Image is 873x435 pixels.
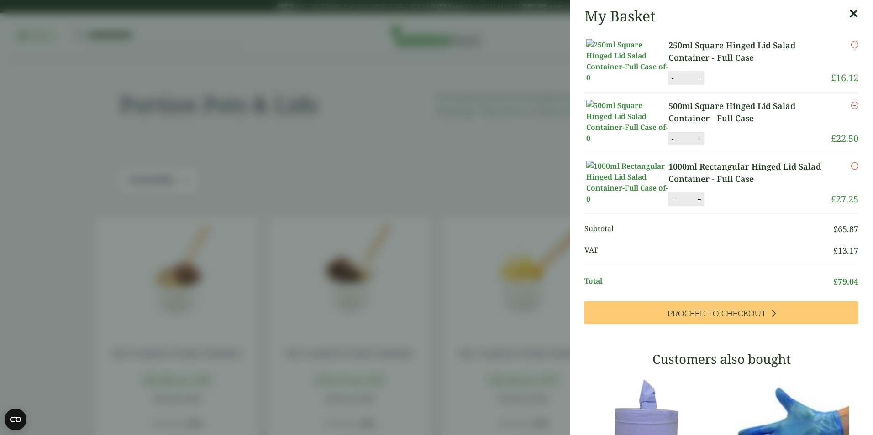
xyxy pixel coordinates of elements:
[668,100,831,124] a: 500ml Square Hinged Lid Salad Container - Full Case
[584,244,833,257] span: VAT
[851,161,858,171] a: Remove this item
[833,245,858,256] bdi: 13.17
[669,196,676,203] button: -
[831,132,858,145] bdi: 22.50
[831,72,858,84] bdi: 16.12
[669,135,676,143] button: -
[668,161,831,185] a: 1000ml Rectangular Hinged Lid Salad Container - Full Case
[851,100,858,111] a: Remove this item
[584,352,858,367] h3: Customers also bought
[694,135,704,143] button: +
[833,223,838,234] span: £
[584,275,833,288] span: Total
[833,276,858,287] bdi: 79.04
[584,7,655,25] h2: My Basket
[586,100,668,144] img: 500ml Square Hinged Lid Salad Container-Full Case of-0
[586,39,668,83] img: 250ml Square Hinged Lid Salad Container-Full Case of-0
[668,309,766,319] span: Proceed to Checkout
[584,223,833,235] span: Subtotal
[833,223,858,234] bdi: 65.87
[833,276,838,287] span: £
[831,72,836,84] span: £
[833,245,838,256] span: £
[5,409,26,430] button: Open CMP widget
[831,193,836,205] span: £
[831,193,858,205] bdi: 27.25
[584,301,858,324] a: Proceed to Checkout
[586,161,668,204] img: 1000ml Rectangular Hinged Lid Salad Container-Full Case of-0
[668,39,831,64] a: 250ml Square Hinged Lid Salad Container - Full Case
[669,74,676,82] button: -
[694,196,704,203] button: +
[851,39,858,50] a: Remove this item
[831,132,836,145] span: £
[694,74,704,82] button: +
